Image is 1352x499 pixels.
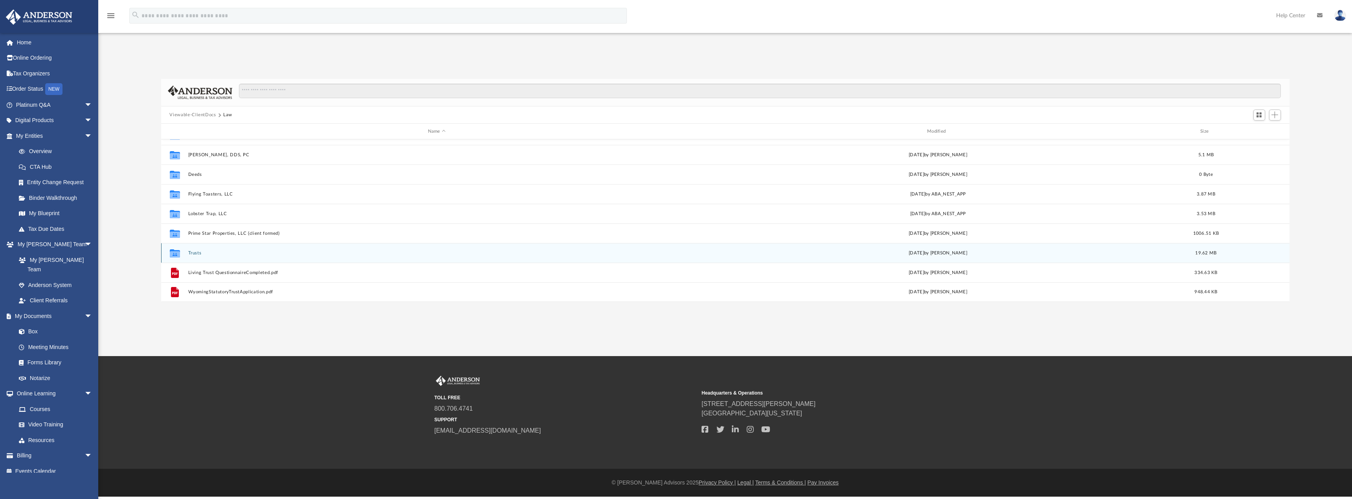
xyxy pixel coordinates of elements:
small: SUPPORT [434,416,696,423]
div: [DATE] by [PERSON_NAME] [689,250,1187,257]
span: arrow_drop_down [84,97,100,113]
a: CTA Hub [11,159,104,175]
a: Tax Due Dates [11,221,104,237]
button: Living Trust QuestionnaireCompleted.pdf [188,270,685,275]
a: Client Referrals [11,293,100,309]
a: Legal | [737,479,754,486]
div: [DATE] by [PERSON_NAME] [689,289,1187,296]
a: Courses [11,401,100,417]
span: arrow_drop_down [84,308,100,324]
span: arrow_drop_down [84,113,100,129]
a: My Entitiesarrow_drop_down [6,128,104,144]
span: [DATE] [909,153,924,157]
a: Pay Invoices [807,479,838,486]
a: [GEOGRAPHIC_DATA][US_STATE] [702,410,802,417]
span: 1006.51 KB [1193,231,1219,236]
a: Terms & Conditions | [755,479,806,486]
div: © [PERSON_NAME] Advisors 2025 [98,479,1352,487]
button: [PERSON_NAME], DDS, PC [188,152,685,157]
span: 3.53 MB [1197,212,1215,216]
button: Deeds [188,172,685,177]
a: Box [11,324,96,340]
small: Headquarters & Operations [702,389,963,397]
button: Prime Star Properties, LLC (client formed) [188,231,685,236]
button: WyomingStatutoryTrustApplication.pdf [188,290,685,295]
button: Trusts [188,250,685,256]
a: My [PERSON_NAME] Team [11,252,96,277]
a: menu [106,15,116,20]
div: Modified [689,128,1187,135]
div: [DATE] by ABA_NEST_APP [689,210,1187,218]
button: Add [1269,110,1281,121]
span: 5.1 MB [1198,153,1214,157]
button: Lobster Trap, LLC [188,211,685,216]
button: Flying Toasters, LLC [188,192,685,197]
span: 19.62 MB [1195,251,1216,255]
div: [DATE] by [PERSON_NAME] [689,230,1187,237]
div: Name [187,128,685,135]
div: [DATE] by [PERSON_NAME] [689,269,1187,276]
span: 3.87 MB [1197,192,1215,196]
img: User Pic [1334,10,1346,21]
a: Order StatusNEW [6,81,104,97]
div: NEW [45,83,62,95]
span: arrow_drop_down [84,386,100,402]
div: by [PERSON_NAME] [689,152,1187,159]
a: My Blueprint [11,206,100,221]
a: My [PERSON_NAME] Teamarrow_drop_down [6,237,100,252]
i: menu [106,11,116,20]
button: Viewable-ClientDocs [169,111,216,119]
div: grid [161,139,1290,302]
span: 948.44 KB [1194,290,1217,294]
button: Law [223,111,232,119]
span: 0 Byte [1199,172,1213,177]
a: [STREET_ADDRESS][PERSON_NAME] [702,400,816,407]
div: [DATE] by ABA_NEST_APP [689,191,1187,198]
div: [DATE] by [PERSON_NAME] [689,171,1187,178]
a: Tax Organizers [6,66,104,81]
span: arrow_drop_down [84,448,100,464]
a: Home [6,35,104,50]
a: Online Learningarrow_drop_down [6,386,100,402]
a: Events Calendar [6,463,104,479]
a: Online Ordering [6,50,104,66]
a: Forms Library [11,355,96,371]
a: 800.706.4741 [434,405,473,412]
a: Anderson System [11,277,100,293]
a: Binder Walkthrough [11,190,104,206]
div: id [164,128,184,135]
a: Billingarrow_drop_down [6,448,104,464]
a: Resources [11,432,100,448]
div: id [1225,128,1280,135]
span: arrow_drop_down [84,128,100,144]
input: Search files and folders [239,84,1280,99]
span: arrow_drop_down [84,237,100,253]
a: My Documentsarrow_drop_down [6,308,100,324]
a: Entity Change Request [11,175,104,190]
img: Anderson Advisors Platinum Portal [434,376,481,386]
a: Video Training [11,417,96,433]
button: Switch to Grid View [1253,110,1265,121]
img: Anderson Advisors Platinum Portal [4,9,75,25]
a: Notarize [11,370,100,386]
i: search [131,11,140,19]
a: [EMAIL_ADDRESS][DOMAIN_NAME] [434,427,541,434]
a: Digital Productsarrow_drop_down [6,113,104,128]
span: 334.63 KB [1194,271,1217,275]
a: Privacy Policy | [699,479,736,486]
a: Overview [11,144,104,159]
a: Meeting Minutes [11,339,100,355]
a: Platinum Q&Aarrow_drop_down [6,97,104,113]
div: Size [1190,128,1222,135]
small: TOLL FREE [434,394,696,401]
